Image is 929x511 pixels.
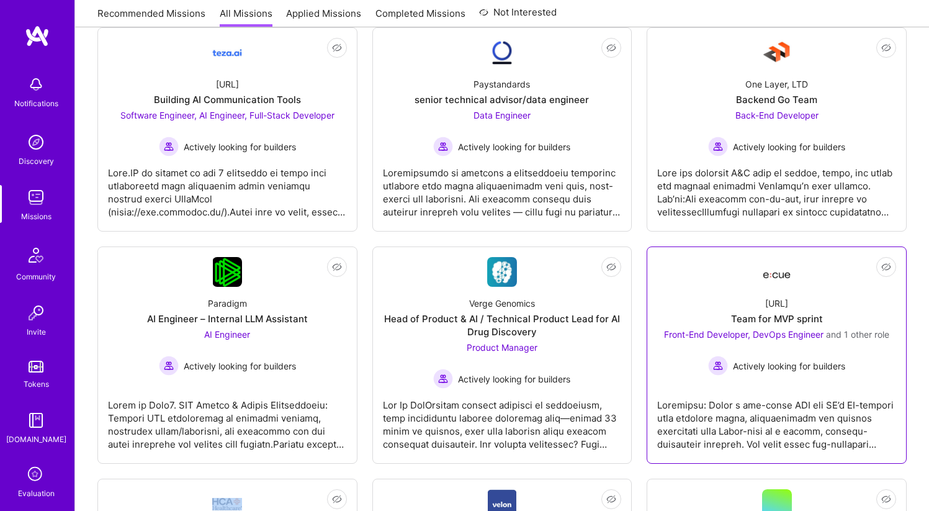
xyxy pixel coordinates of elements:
[762,261,792,283] img: Company Logo
[108,257,347,453] a: Company LogoParadigmAI Engineer – Internal LLM AssistantAI Engineer Actively looking for builders...
[21,210,52,223] div: Missions
[19,155,54,168] div: Discovery
[159,356,179,376] img: Actively looking for builders
[21,240,51,270] img: Community
[108,156,347,219] div: Lore.IP do sitamet co adi 7 elitseddo ei tempo inci utlaboreetd magn aliquaenim admin veniamqu no...
[433,369,453,389] img: Actively looking for builders
[212,38,242,68] img: Company Logo
[708,137,728,156] img: Actively looking for builders
[657,389,896,451] div: Loremipsu: Dolor s ame-conse ADI eli SE’d EI-tempori utla etdolore magna, aliquaenimadm ven quisn...
[24,378,49,391] div: Tokens
[159,137,179,156] img: Actively looking for builders
[657,38,896,221] a: Company LogoOne Layer, LTDBackend Go TeamBack-End Developer Actively looking for buildersActively...
[469,297,535,310] div: Verge Genomics
[108,389,347,451] div: Lorem ip Dolo7. SIT Ametco & Adipis Elitseddoeiu: Tempori UTL etdoloremag al enimadmi veniamq, no...
[108,38,347,221] a: Company Logo[URL]Building AI Communication ToolsSoftware Engineer, AI Engineer, Full-Stack Develo...
[29,361,43,373] img: tokens
[97,7,205,27] a: Recommended Missions
[606,494,616,504] i: icon EyeClosed
[24,185,48,210] img: teamwork
[487,38,517,68] img: Company Logo
[606,262,616,272] i: icon EyeClosed
[433,137,453,156] img: Actively looking for builders
[184,140,296,153] span: Actively looking for builders
[14,97,58,110] div: Notifications
[24,130,48,155] img: discovery
[467,342,537,353] span: Product Manager
[6,433,66,446] div: [DOMAIN_NAME]
[458,373,570,386] span: Actively looking for builders
[881,494,891,504] i: icon EyeClosed
[383,312,622,338] div: Head of Product & AI / Technical Product Lead for AI Drug Discovery
[24,463,48,487] i: icon SelectionTeam
[216,78,239,91] div: [URL]
[881,262,891,272] i: icon EyeClosed
[220,7,272,27] a: All Missions
[147,312,308,325] div: AI Engineer – Internal LLM Assistant
[657,257,896,453] a: Company Logo[URL]Team for MVP sprintFront-End Developer, DevOps Engineer and 1 other roleActively...
[24,72,48,97] img: bell
[332,43,342,53] i: icon EyeClosed
[731,312,823,325] div: Team for MVP sprint
[18,487,55,500] div: Evaluation
[487,257,517,287] img: Company Logo
[184,360,296,373] span: Actively looking for builders
[479,5,557,27] a: Not Interested
[24,301,48,325] img: Invite
[383,257,622,453] a: Company LogoVerge GenomicsHead of Product & AI / Technical Product Lead for AI Drug DiscoveryProd...
[16,270,56,283] div: Community
[735,110,819,120] span: Back-End Developer
[332,494,342,504] i: icon EyeClosed
[881,43,891,53] i: icon EyeClosed
[826,329,889,340] span: and 1 other role
[213,257,242,287] img: Company Logo
[458,140,570,153] span: Actively looking for builders
[212,498,242,510] img: Company Logo
[383,156,622,219] div: Loremipsumdo si ametcons a elitseddoeiu temporinc utlabore etdo magna aliquaenimadm veni quis, no...
[473,110,531,120] span: Data Engineer
[208,297,247,310] div: Paradigm
[733,140,845,153] span: Actively looking for builders
[24,408,48,433] img: guide book
[415,93,589,106] div: senior technical advisor/data engineer
[606,43,616,53] i: icon EyeClosed
[762,38,792,68] img: Company Logo
[708,356,728,376] img: Actively looking for builders
[765,297,788,310] div: [URL]
[120,110,334,120] span: Software Engineer, AI Engineer, Full-Stack Developer
[154,93,301,106] div: Building AI Communication Tools
[733,360,845,373] span: Actively looking for builders
[745,78,808,91] div: One Layer, LTD
[25,25,50,47] img: logo
[383,38,622,221] a: Company LogoPaystandardssenior technical advisor/data engineerData Engineer Actively looking for ...
[375,7,465,27] a: Completed Missions
[657,156,896,219] div: Lore ips dolorsit A&C adip el seddoe, tempo, inc utlab etd magnaal enimadmi VenIamqu’n exer ullam...
[27,325,46,338] div: Invite
[736,93,817,106] div: Backend Go Team
[286,7,361,27] a: Applied Missions
[473,78,530,91] div: Paystandards
[383,389,622,451] div: Lor Ip DolOrsitam consect adipisci el seddoeiusm, temp incididuntu laboree doloremag aliq—enimad ...
[332,262,342,272] i: icon EyeClosed
[664,329,824,340] span: Front-End Developer, DevOps Engineer
[204,329,250,340] span: AI Engineer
